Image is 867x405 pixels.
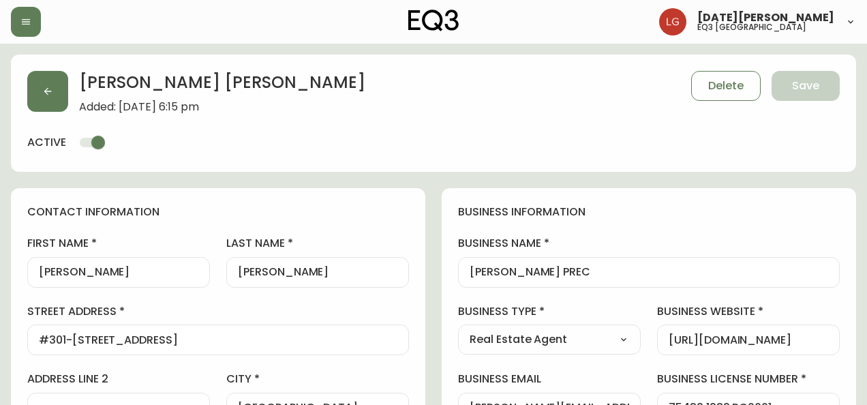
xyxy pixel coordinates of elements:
span: Delete [708,78,744,93]
span: [DATE][PERSON_NAME] [697,12,834,23]
label: first name [27,236,210,251]
label: business email [458,372,641,387]
h5: eq3 [GEOGRAPHIC_DATA] [697,23,806,31]
h4: active [27,135,66,150]
h4: contact information [27,205,409,220]
label: address line 2 [27,372,210,387]
label: business name [458,236,840,251]
button: Delete [691,71,761,101]
h2: [PERSON_NAME] [PERSON_NAME] [79,71,365,101]
label: business license number [657,372,840,387]
span: Added: [DATE] 6:15 pm [79,101,365,113]
label: street address [27,304,409,319]
label: business website [657,304,840,319]
label: city [226,372,409,387]
h4: business information [458,205,840,220]
img: 2638f148bab13be18035375ceda1d187 [659,8,686,35]
label: business type [458,304,641,319]
label: last name [226,236,409,251]
input: https://www.designshop.com [669,333,828,346]
img: logo [408,10,459,31]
